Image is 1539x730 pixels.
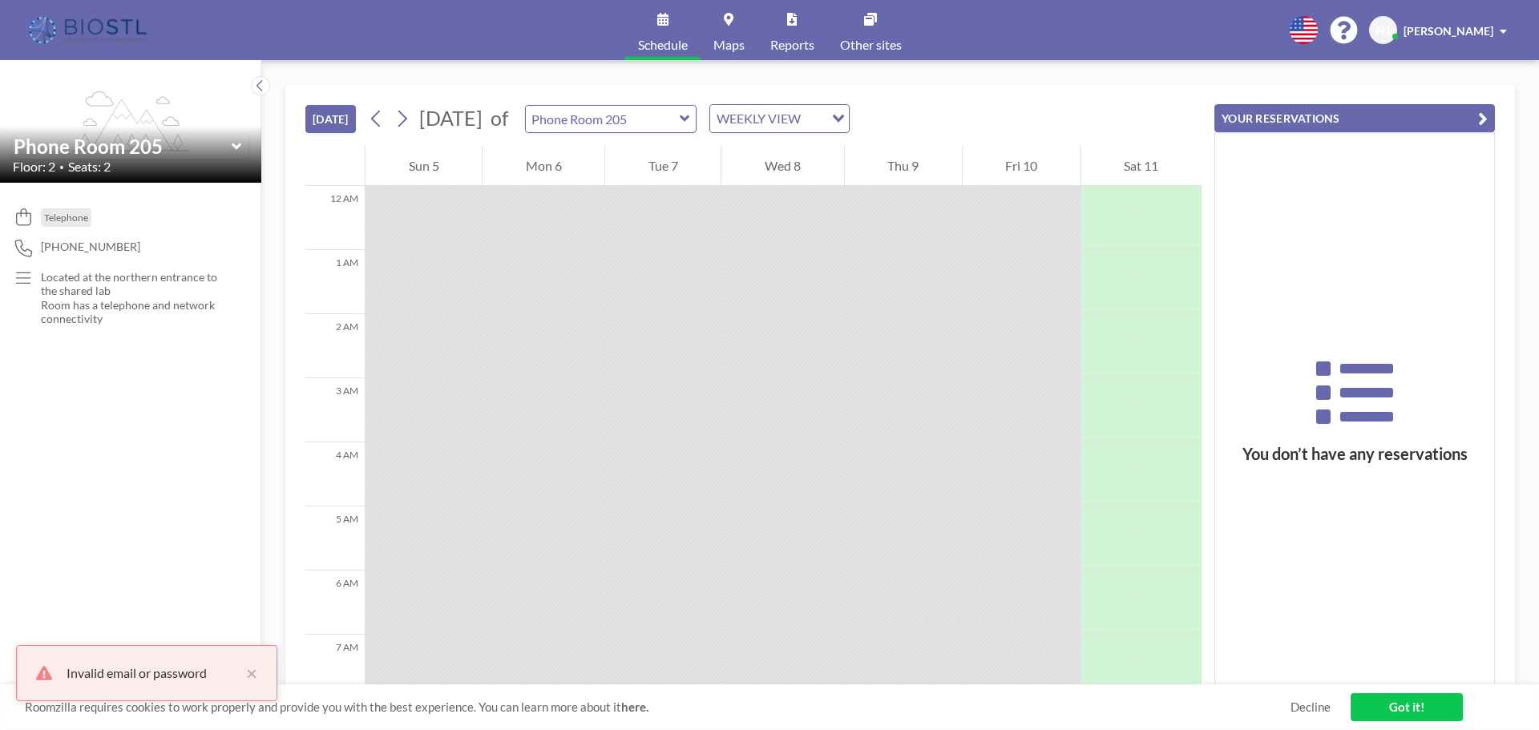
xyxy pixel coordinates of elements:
input: Search for option [806,108,822,129]
input: Phone Room 205 [526,106,680,132]
span: • [59,162,64,172]
a: Decline [1291,700,1331,715]
div: Thu 9 [845,146,962,186]
span: Other sites [840,38,902,51]
a: here. [621,700,648,714]
div: 2 AM [305,314,365,378]
span: of [491,106,508,131]
div: 5 AM [305,506,365,571]
button: [DATE] [305,105,356,133]
div: 3 AM [305,378,365,442]
span: Roomzilla requires cookies to work properly and provide you with the best experience. You can lea... [25,700,1291,715]
button: YOUR RESERVATIONS [1214,104,1495,132]
div: Sun 5 [366,146,482,186]
div: Sat 11 [1081,146,1202,186]
button: close [238,663,257,683]
div: 7 AM [305,635,365,699]
input: Phone Room 205 [14,135,232,158]
span: [DATE] [419,106,483,130]
span: [PHONE_NUMBER] [41,240,140,254]
div: 12 AM [305,186,365,250]
div: Tue 7 [605,146,721,186]
span: Seats: 2 [68,159,111,175]
div: Mon 6 [483,146,604,186]
img: organization-logo [26,14,153,46]
div: Wed 8 [721,146,843,186]
span: Reports [770,38,814,51]
span: NJ [1376,23,1390,38]
div: 6 AM [305,571,365,635]
div: 1 AM [305,250,365,314]
a: Got it! [1351,693,1463,721]
span: Schedule [638,38,688,51]
div: 4 AM [305,442,365,506]
span: [PERSON_NAME] [1404,24,1493,38]
h3: You don’t have any reservations [1215,444,1494,464]
p: Room has a telephone and network connectivity [41,298,229,326]
p: Located at the northern entrance to the shared lab [41,270,229,298]
span: WEEKLY VIEW [713,108,804,129]
span: Maps [713,38,745,51]
div: Invalid email or password [67,663,238,683]
span: Floor: 2 [13,159,55,175]
span: Telephone [44,212,88,224]
div: Search for option [710,105,849,132]
div: Fri 10 [963,146,1081,186]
